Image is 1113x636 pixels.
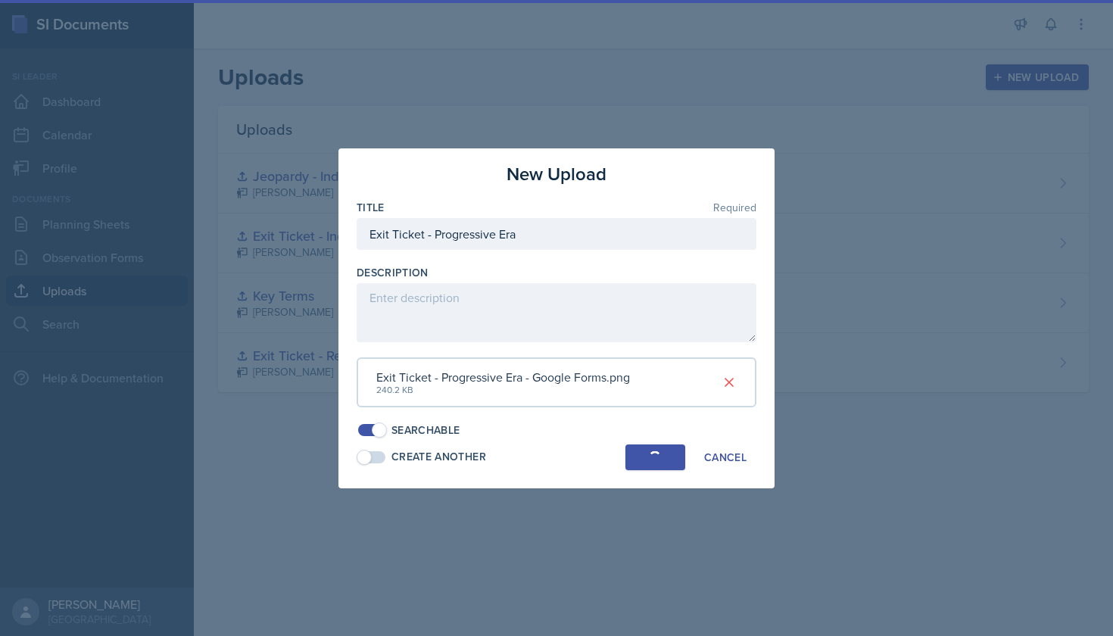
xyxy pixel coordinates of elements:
div: Create Another [391,449,486,465]
span: Required [713,202,756,213]
label: Title [357,200,385,215]
div: Searchable [391,422,460,438]
button: Cancel [694,444,756,470]
div: 240.2 KB [376,383,630,397]
h3: New Upload [507,161,606,188]
label: Description [357,265,429,280]
div: Exit Ticket - Progressive Era - Google Forms.png [376,368,630,386]
div: Cancel [704,451,747,463]
input: Enter title [357,218,756,250]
